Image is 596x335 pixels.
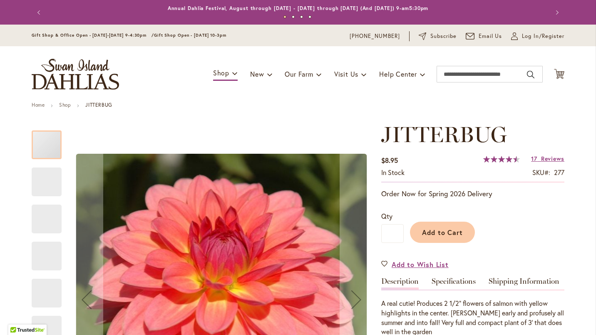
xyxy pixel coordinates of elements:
[32,196,70,233] div: JITTERBUG
[479,32,502,40] span: Email Us
[334,70,358,78] span: Visit Us
[154,32,226,38] span: Gift Shop Open - [DATE] 10-3pm
[466,32,502,40] a: Email Us
[381,156,398,165] span: $8.95
[531,155,564,162] a: 17 Reviews
[300,15,303,18] button: 3 of 4
[381,168,405,177] div: Availability
[379,70,417,78] span: Help Center
[381,212,392,220] span: Qty
[85,102,112,108] strong: JITTERBUG
[541,155,564,162] span: Reviews
[213,68,229,77] span: Shop
[548,4,564,21] button: Next
[483,156,520,162] div: 91%
[32,102,45,108] a: Home
[59,102,71,108] a: Shop
[32,122,70,159] div: JITTERBUG
[32,32,154,38] span: Gift Shop & Office Open - [DATE]-[DATE] 9-4:30pm /
[285,70,313,78] span: Our Farm
[511,32,564,40] a: Log In/Register
[410,222,475,243] button: Add to Cart
[32,233,70,270] div: JITTERBUG
[32,59,119,90] a: store logo
[250,70,264,78] span: New
[531,155,537,162] span: 17
[392,260,449,269] span: Add to Wish List
[381,277,419,290] a: Description
[381,121,507,147] span: JITTERBUG
[532,168,550,177] strong: SKU
[32,159,70,196] div: JITTERBUG
[554,168,564,177] div: 277
[381,189,564,199] p: Order Now for Spring 2026 Delivery
[430,32,457,40] span: Subscribe
[432,277,476,290] a: Specifications
[350,32,400,40] a: [PHONE_NUMBER]
[283,15,286,18] button: 1 of 4
[381,260,449,269] a: Add to Wish List
[292,15,295,18] button: 2 of 4
[419,32,457,40] a: Subscribe
[308,15,311,18] button: 4 of 4
[522,32,564,40] span: Log In/Register
[32,270,70,307] div: JITTERBUG
[168,5,429,11] a: Annual Dahlia Festival, August through [DATE] - [DATE] through [DATE] (And [DATE]) 9-am5:30pm
[381,168,405,177] span: In stock
[489,277,559,290] a: Shipping Information
[32,4,48,21] button: Previous
[422,228,463,237] span: Add to Cart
